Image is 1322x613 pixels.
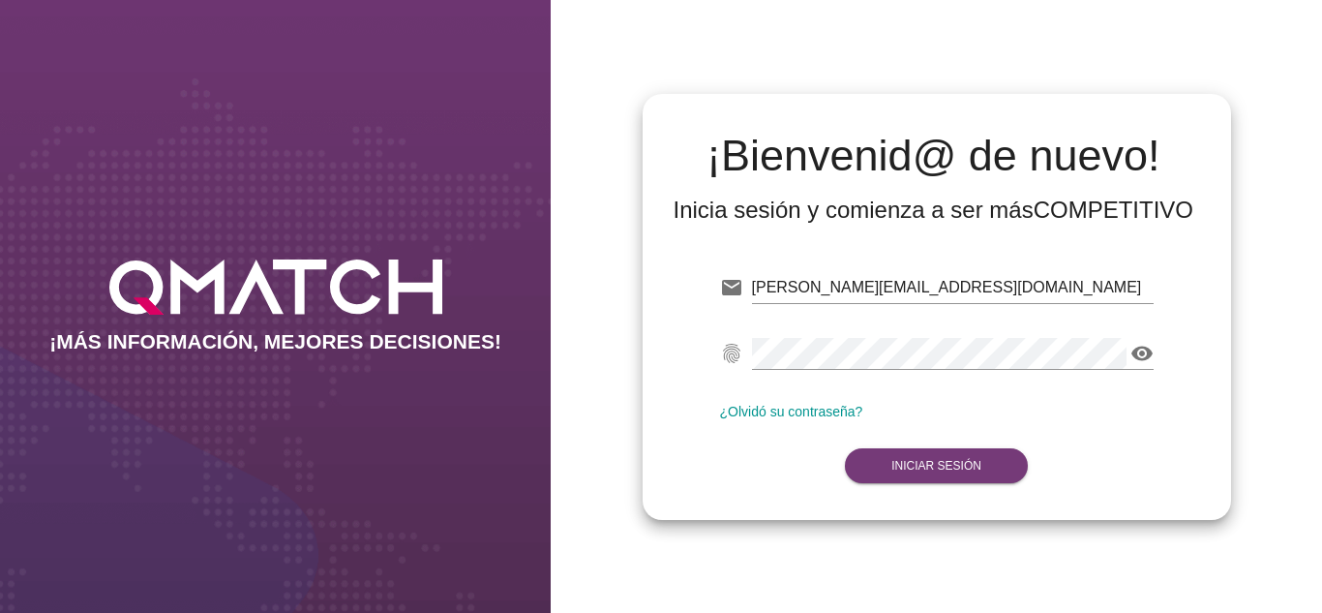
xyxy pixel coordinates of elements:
[720,404,863,419] a: ¿Olvidó su contraseña?
[891,459,981,473] strong: Iniciar Sesión
[720,342,743,365] i: fingerprint
[674,133,1194,179] h2: ¡Bienvenid@ de nuevo!
[49,330,501,353] h2: ¡MÁS INFORMACIÓN, MEJORES DECISIONES!
[752,272,1154,303] input: E-mail
[845,448,1028,483] button: Iniciar Sesión
[1130,342,1154,365] i: visibility
[720,276,743,299] i: email
[1034,197,1193,223] strong: COMPETITIVO
[674,195,1194,226] div: Inicia sesión y comienza a ser más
